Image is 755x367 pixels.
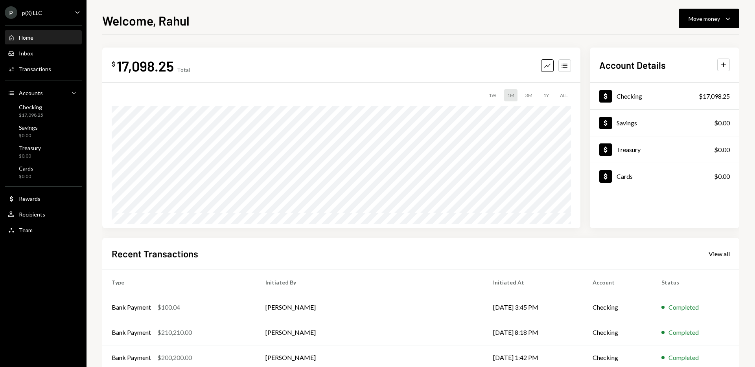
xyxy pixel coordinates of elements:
[19,90,43,96] div: Accounts
[19,153,41,160] div: $0.00
[19,124,38,131] div: Savings
[5,101,82,120] a: Checking$17,098.25
[5,62,82,76] a: Transactions
[5,122,82,141] a: Savings$0.00
[112,60,115,68] div: $
[590,136,739,163] a: Treasury$0.00
[19,66,51,72] div: Transactions
[256,320,484,345] td: [PERSON_NAME]
[19,173,33,180] div: $0.00
[19,195,41,202] div: Rewards
[709,249,730,258] a: View all
[714,118,730,128] div: $0.00
[19,34,33,41] div: Home
[668,303,699,312] div: Completed
[617,92,642,100] div: Checking
[19,132,38,139] div: $0.00
[19,50,33,57] div: Inbox
[112,303,151,312] div: Bank Payment
[5,6,17,19] div: P
[484,295,583,320] td: [DATE] 3:45 PM
[486,89,499,101] div: 1W
[102,13,190,28] h1: Welcome, Rahul
[112,353,151,362] div: Bank Payment
[617,146,641,153] div: Treasury
[112,328,151,337] div: Bank Payment
[714,145,730,154] div: $0.00
[599,59,666,72] h2: Account Details
[590,163,739,189] a: Cards$0.00
[102,270,256,295] th: Type
[504,89,517,101] div: 1M
[5,163,82,182] a: Cards$0.00
[157,303,180,312] div: $100.04
[668,353,699,362] div: Completed
[5,191,82,206] a: Rewards
[557,89,571,101] div: ALL
[583,270,652,295] th: Account
[5,223,82,237] a: Team
[590,83,739,109] a: Checking$17,098.25
[112,247,198,260] h2: Recent Transactions
[5,86,82,100] a: Accounts
[617,172,633,180] div: Cards
[5,30,82,44] a: Home
[590,110,739,136] a: Savings$0.00
[679,9,739,28] button: Move money
[19,165,33,172] div: Cards
[22,9,42,16] div: p(X) LLC
[19,112,43,119] div: $17,098.25
[484,320,583,345] td: [DATE] 8:18 PM
[668,328,699,337] div: Completed
[617,119,637,127] div: Savings
[5,142,82,161] a: Treasury$0.00
[522,89,536,101] div: 3M
[583,320,652,345] td: Checking
[177,66,190,73] div: Total
[157,353,192,362] div: $200,200.00
[256,295,484,320] td: [PERSON_NAME]
[699,92,730,101] div: $17,098.25
[484,270,583,295] th: Initiated At
[19,104,43,110] div: Checking
[5,207,82,221] a: Recipients
[19,211,45,218] div: Recipients
[689,15,720,23] div: Move money
[19,145,41,151] div: Treasury
[714,172,730,181] div: $0.00
[157,328,192,337] div: $210,210.00
[709,250,730,258] div: View all
[19,227,33,233] div: Team
[583,295,652,320] td: Checking
[5,46,82,60] a: Inbox
[652,270,739,295] th: Status
[256,270,484,295] th: Initiated By
[117,57,174,75] div: 17,098.25
[540,89,552,101] div: 1Y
